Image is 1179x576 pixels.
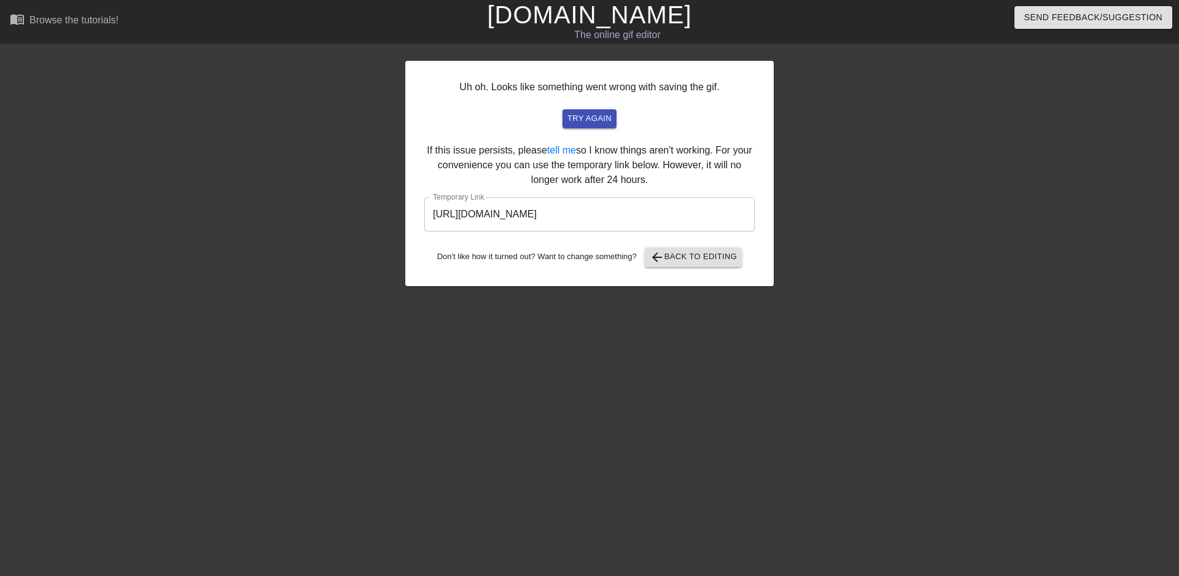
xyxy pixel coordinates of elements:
[10,12,25,26] span: menu_book
[645,247,742,267] button: Back to Editing
[650,250,664,265] span: arrow_back
[424,197,755,232] input: bare
[650,250,737,265] span: Back to Editing
[10,12,119,31] a: Browse the tutorials!
[562,109,617,128] button: try again
[29,15,119,25] div: Browse the tutorials!
[1024,10,1162,25] span: Send Feedback/Suggestion
[547,145,576,155] a: tell me
[424,247,755,267] div: Don't like how it turned out? Want to change something?
[1014,6,1172,29] button: Send Feedback/Suggestion
[399,28,836,42] div: The online gif editor
[405,61,774,286] div: Uh oh. Looks like something went wrong with saving the gif. If this issue persists, please so I k...
[487,1,691,28] a: [DOMAIN_NAME]
[567,112,612,126] span: try again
